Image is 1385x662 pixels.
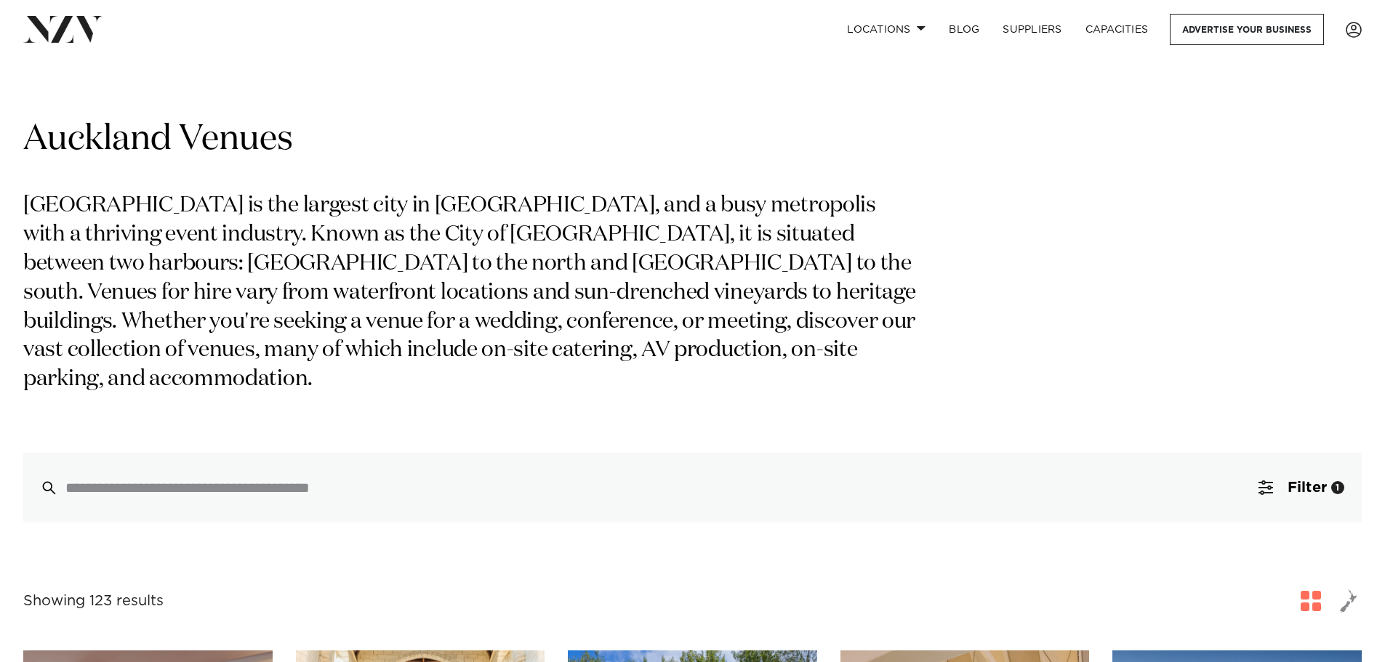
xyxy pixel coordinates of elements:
div: 1 [1331,481,1344,494]
a: Capacities [1074,14,1160,45]
div: Showing 123 results [23,590,164,613]
img: nzv-logo.png [23,16,103,42]
a: Advertise your business [1170,14,1324,45]
p: [GEOGRAPHIC_DATA] is the largest city in [GEOGRAPHIC_DATA], and a busy metropolis with a thriving... [23,192,922,395]
span: Filter [1288,480,1327,495]
a: SUPPLIERS [991,14,1073,45]
a: BLOG [937,14,991,45]
button: Filter1 [1241,453,1362,522]
a: Locations [835,14,937,45]
h1: Auckland Venues [23,117,1362,163]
